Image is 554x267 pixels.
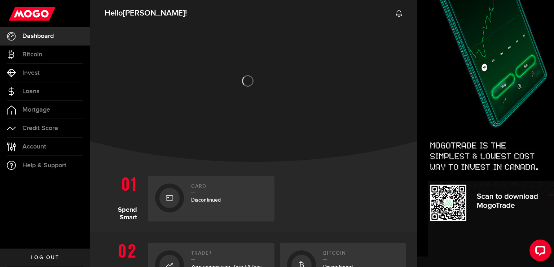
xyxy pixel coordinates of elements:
span: Discontinued [191,197,221,203]
span: Log out [31,255,59,260]
span: Help & Support [22,162,66,169]
sup: 1 [210,250,211,255]
span: Mortgage [22,107,50,113]
span: Dashboard [22,33,54,39]
h2: Trade [191,250,267,260]
span: Bitcoin [22,51,42,58]
span: Loans [22,88,39,95]
span: Invest [22,70,40,76]
span: [PERSON_NAME] [123,8,185,18]
h2: Bitcoin [323,250,399,260]
span: Hello ! [105,6,187,21]
span: Account [22,143,46,150]
a: CardDiscontinued [148,176,274,221]
span: Credit Score [22,125,58,132]
iframe: LiveChat chat widget [524,237,554,267]
h2: Card [191,184,267,193]
h1: Spend Smart [101,173,142,221]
